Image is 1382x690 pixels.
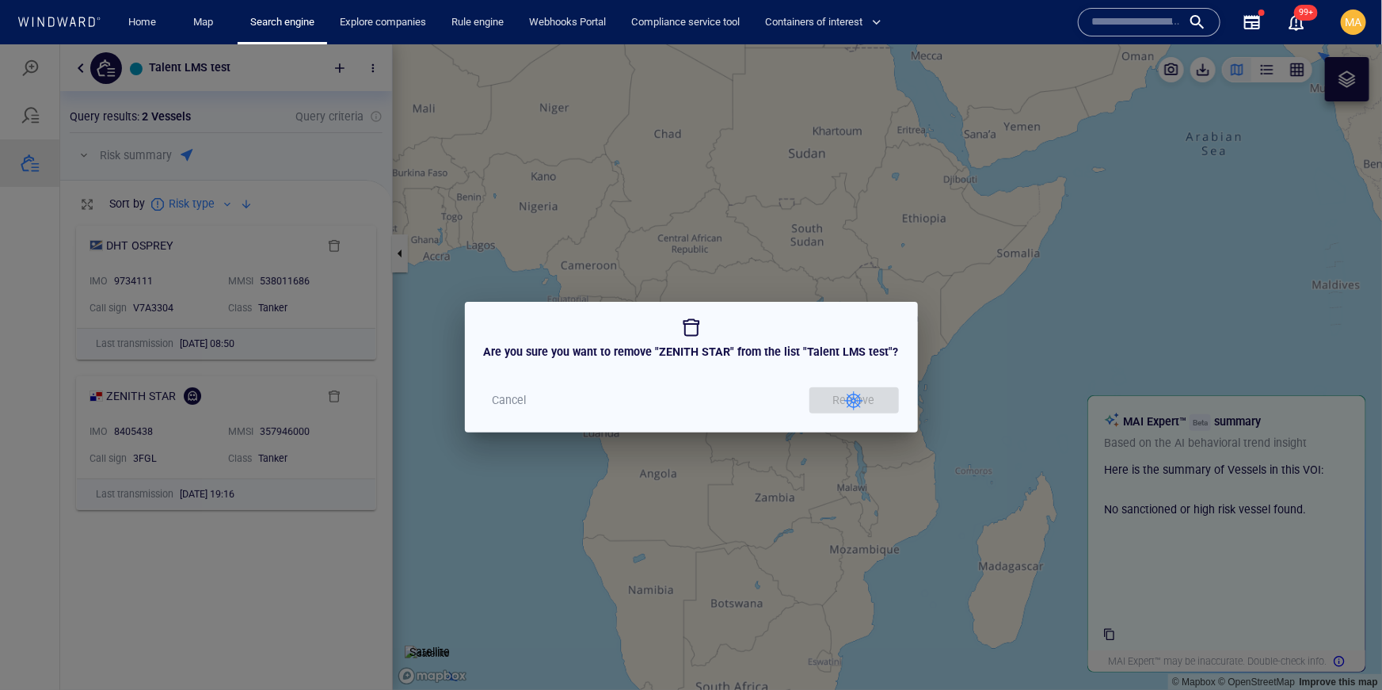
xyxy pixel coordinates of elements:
button: 99+ [1287,13,1306,32]
a: Home [123,9,163,36]
iframe: Chat [1315,619,1370,678]
button: MA [1338,6,1369,38]
a: Explore companies [333,9,432,36]
span: MA [1346,16,1362,29]
button: Containers of interest [759,9,895,36]
span: 99+ [1294,5,1318,21]
a: 99+ [1284,10,1309,35]
div: Notification center [1287,13,1306,32]
a: Webhooks Portal [523,9,612,36]
h6: Are you sure you want to remove "ZENITH STAR" from the list "Talent LMS test"? [484,298,899,318]
button: Map [181,9,231,36]
a: Search engine [244,9,321,36]
a: Compliance service tool [625,9,746,36]
a: Map [187,9,225,36]
button: Home [117,9,168,36]
a: Rule engine [445,9,510,36]
span: Containers of interest [765,13,881,32]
